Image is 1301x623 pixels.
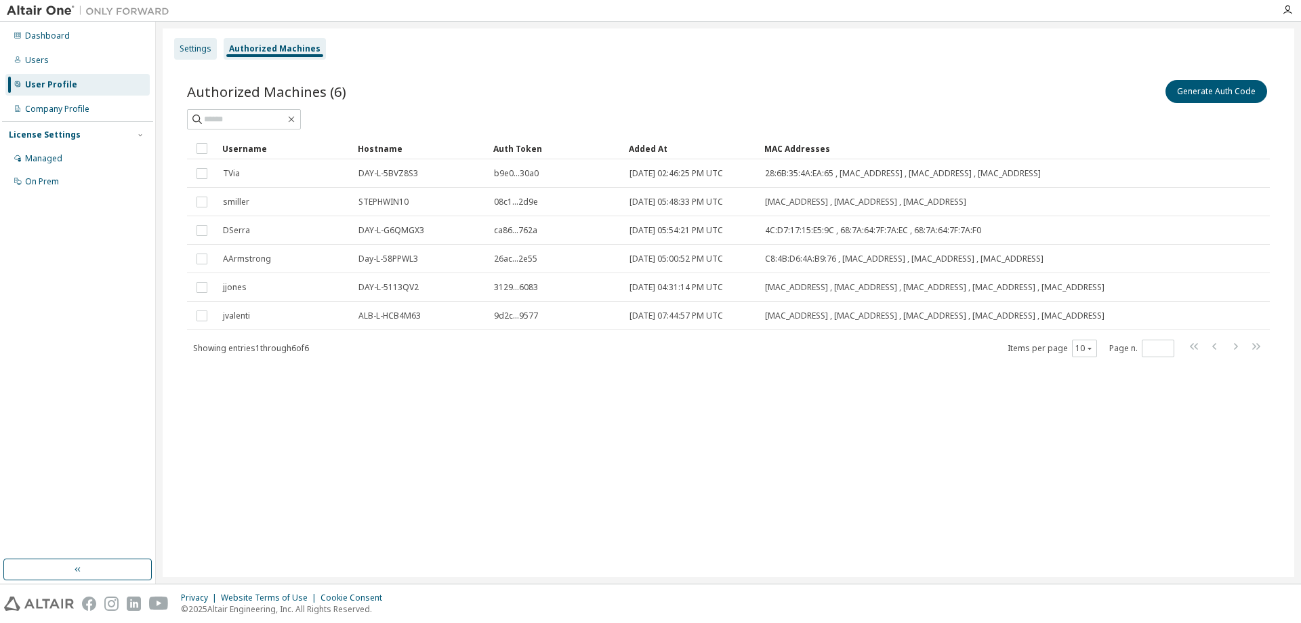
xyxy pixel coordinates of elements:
span: 08c1...2d9e [494,197,538,207]
div: Users [25,55,49,66]
span: [DATE] 07:44:57 PM UTC [629,310,723,321]
div: Managed [25,153,62,164]
div: User Profile [25,79,77,90]
span: DAY-L-5BVZ8S3 [358,168,418,179]
div: Website Terms of Use [221,592,321,603]
img: instagram.svg [104,597,119,611]
span: b9e0...30a0 [494,168,539,179]
p: © 2025 Altair Engineering, Inc. All Rights Reserved. [181,603,390,615]
span: Day-L-58PPWL3 [358,254,418,264]
span: Showing entries 1 through 6 of 6 [193,342,309,354]
div: Username [222,138,347,159]
span: smiller [223,197,249,207]
img: facebook.svg [82,597,96,611]
span: [DATE] 05:00:52 PM UTC [629,254,723,264]
span: 3129...6083 [494,282,538,293]
div: Company Profile [25,104,89,115]
span: [MAC_ADDRESS] , [MAC_ADDRESS] , [MAC_ADDRESS] , [MAC_ADDRESS] , [MAC_ADDRESS] [765,282,1104,293]
span: DSerra [223,225,250,236]
span: [MAC_ADDRESS] , [MAC_ADDRESS] , [MAC_ADDRESS] , [MAC_ADDRESS] , [MAC_ADDRESS] [765,310,1104,321]
span: ca86...762a [494,225,537,236]
img: youtube.svg [149,597,169,611]
span: ALB-L-HCB4M63 [358,310,421,321]
span: STEPHWIN10 [358,197,409,207]
span: 4C:D7:17:15:E5:9C , 68:7A:64:7F:7A:EC , 68:7A:64:7F:7A:F0 [765,225,981,236]
span: 9d2c...9577 [494,310,538,321]
button: 10 [1075,343,1094,354]
span: DAY-L-G6QMGX3 [358,225,424,236]
span: Page n. [1109,340,1174,357]
button: Generate Auth Code [1165,80,1267,103]
span: jvalenti [223,310,250,321]
div: MAC Addresses [764,138,1128,159]
div: License Settings [9,129,81,140]
div: Cookie Consent [321,592,390,603]
div: On Prem [25,176,59,187]
span: [MAC_ADDRESS] , [MAC_ADDRESS] , [MAC_ADDRESS] [765,197,966,207]
span: Authorized Machines (6) [187,82,346,101]
div: Added At [629,138,753,159]
span: [DATE] 05:48:33 PM UTC [629,197,723,207]
span: AArmstrong [223,254,271,264]
span: [DATE] 02:46:25 PM UTC [629,168,723,179]
span: [DATE] 04:31:14 PM UTC [629,282,723,293]
span: TVia [223,168,240,179]
span: 28:6B:35:4A:EA:65 , [MAC_ADDRESS] , [MAC_ADDRESS] , [MAC_ADDRESS] [765,168,1041,179]
div: Auth Token [493,138,618,159]
img: Altair One [7,4,176,18]
img: altair_logo.svg [4,597,74,611]
div: Dashboard [25,31,70,41]
span: [DATE] 05:54:21 PM UTC [629,225,723,236]
span: C8:4B:D6:4A:B9:76 , [MAC_ADDRESS] , [MAC_ADDRESS] , [MAC_ADDRESS] [765,254,1044,264]
div: Authorized Machines [229,43,321,54]
span: Items per page [1008,340,1097,357]
div: Settings [180,43,211,54]
span: DAY-L-5113QV2 [358,282,419,293]
div: Hostname [358,138,482,159]
div: Privacy [181,592,221,603]
img: linkedin.svg [127,597,141,611]
span: 26ac...2e55 [494,254,537,264]
span: jjones [223,282,247,293]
